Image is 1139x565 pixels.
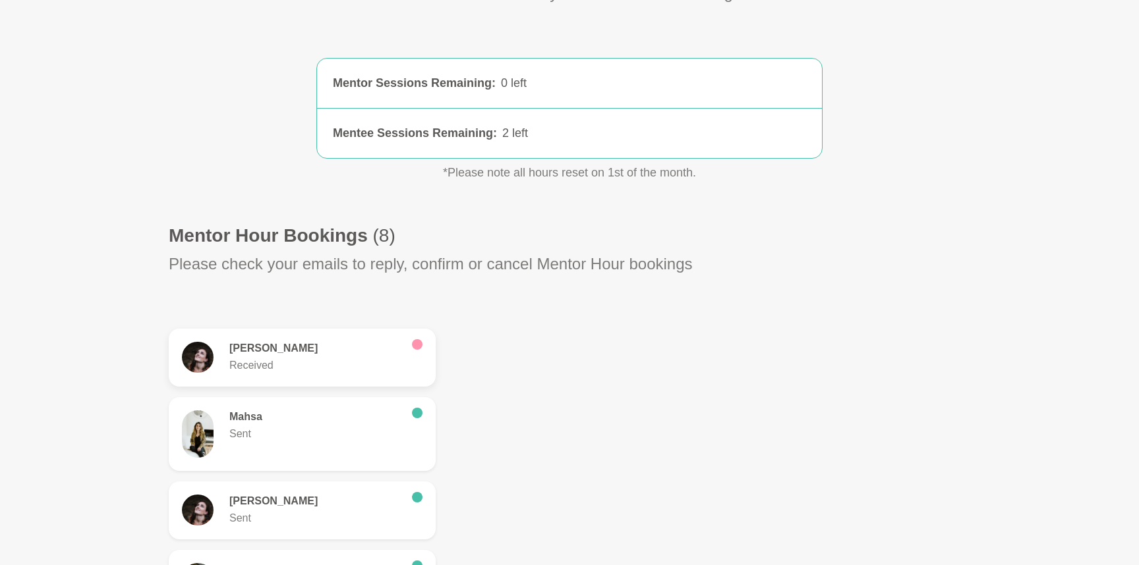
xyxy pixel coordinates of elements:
[333,124,497,142] div: Mentee Sessions Remaining :
[229,410,401,423] h6: Mahsa
[229,510,401,526] p: Sent
[169,224,395,247] h1: Mentor Hour Bookings
[229,495,401,508] h6: [PERSON_NAME]
[333,74,496,92] div: Mentor Sessions Remaining :
[502,124,806,142] div: 2 left
[229,426,401,442] p: Sent
[373,225,395,246] span: (8)
[253,164,886,182] p: *Please note all hours reset on 1st of the month.
[501,74,806,92] div: 0 left
[169,252,693,276] p: Please check your emails to reply, confirm or cancel Mentor Hour bookings
[229,358,401,373] p: Received
[229,342,401,355] h6: [PERSON_NAME]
